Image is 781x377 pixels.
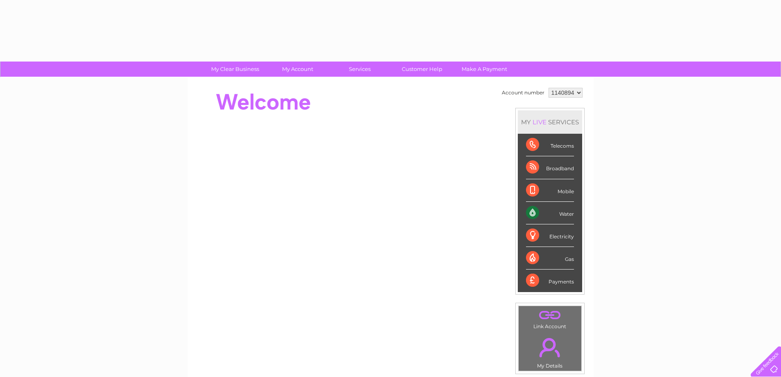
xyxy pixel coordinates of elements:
a: My Clear Business [201,62,269,77]
div: Mobile [526,179,574,202]
td: Link Account [518,306,582,331]
a: Make A Payment [451,62,518,77]
td: Account number [500,86,546,100]
div: Water [526,202,574,224]
a: Services [326,62,394,77]
td: My Details [518,331,582,371]
a: . [521,333,579,362]
div: Gas [526,247,574,270]
div: Payments [526,270,574,292]
a: . [521,308,579,322]
div: Electricity [526,224,574,247]
div: LIVE [531,118,548,126]
div: MY SERVICES [518,110,582,134]
a: Customer Help [388,62,456,77]
div: Broadband [526,156,574,179]
a: My Account [264,62,331,77]
div: Telecoms [526,134,574,156]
